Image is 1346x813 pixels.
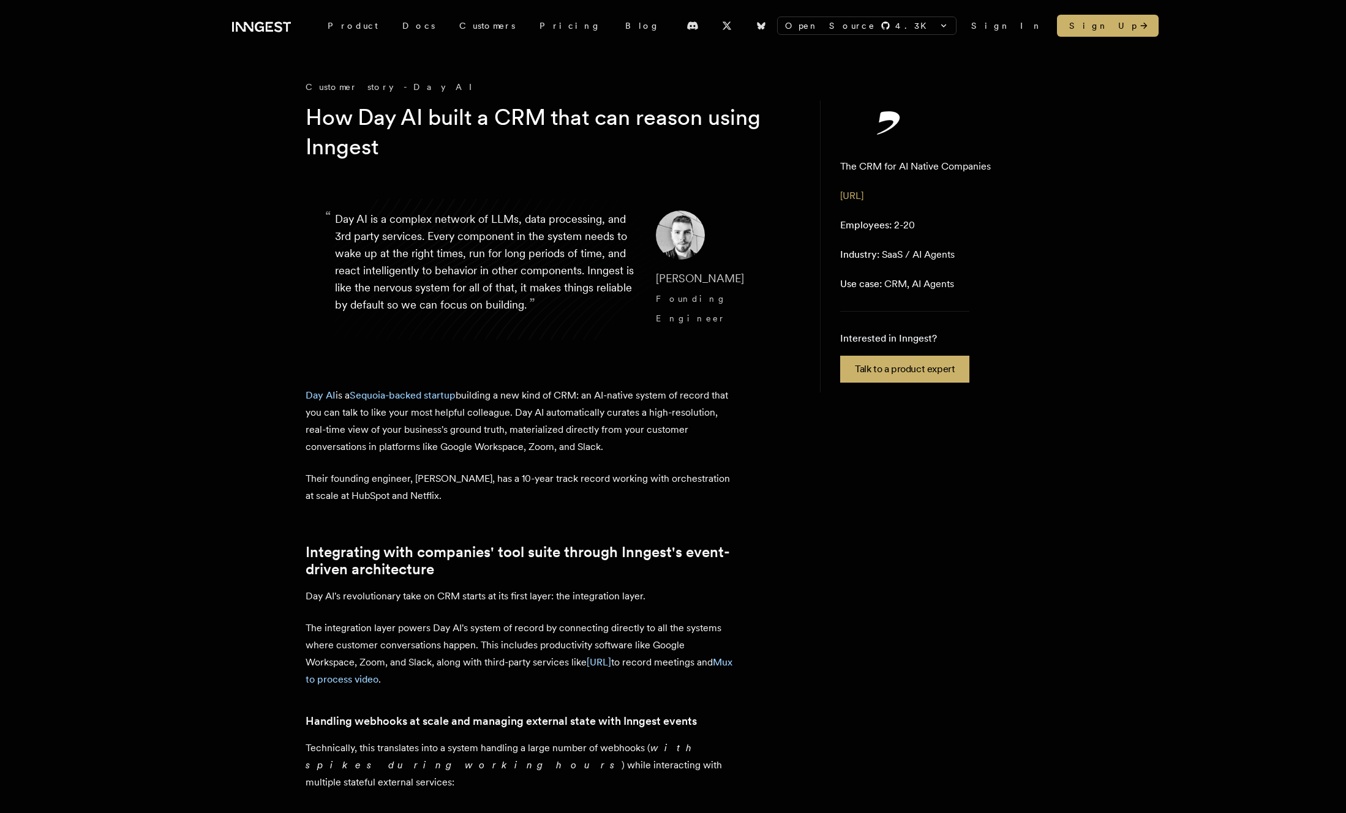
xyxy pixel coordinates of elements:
div: Customer story - Day AI [306,81,795,93]
a: Integrating with companies' tool suite through Inngest's event-driven architecture [306,544,734,578]
span: ” [529,294,535,312]
h1: How Day AI built a CRM that can reason using Inngest [306,103,776,162]
span: Open Source [785,20,876,32]
p: The integration layer powers Day AI's system of record by connecting directly to all the systems ... [306,620,734,688]
a: Sequoia-backed startup [350,389,456,401]
a: Bluesky [748,16,775,36]
a: Docs [390,15,447,37]
a: Sign Up [1057,15,1159,37]
p: is a building a new kind of CRM: an AI-native system of record that you can talk to like your mos... [306,387,734,455]
span: Employees: [840,219,892,231]
a: X [713,16,740,36]
div: Product [315,15,390,37]
span: Use case: [840,278,882,290]
a: [URL] [587,656,611,668]
p: CRM, AI Agents [840,277,954,291]
a: Pricing [527,15,613,37]
img: Day AI's logo [840,110,938,135]
span: [PERSON_NAME] [656,272,744,285]
p: Day AI's revolutionary take on CRM starts at its first layer: the integration layer. [306,588,734,605]
a: Day AI [306,389,336,401]
img: Image of Erik Munson [656,211,705,260]
span: Founding Engineer [656,294,727,323]
p: 2-20 [840,218,915,233]
a: Blog [613,15,672,37]
p: Interested in Inngest? [840,331,969,346]
a: Discord [679,16,706,36]
a: Sign In [971,20,1042,32]
p: The CRM for AI Native Companies [840,159,991,174]
span: 4.3 K [895,20,934,32]
a: [URL] [840,190,863,201]
span: Industry: [840,249,879,260]
a: Talk to a product expert [840,356,969,383]
p: SaaS / AI Agents [840,247,955,262]
p: Technically, this translates into a system handling a large number of webhooks ( ) while interact... [306,740,734,791]
p: Their founding engineer, [PERSON_NAME], has a 10-year track record working with orchestration at ... [306,470,734,504]
a: Customers [447,15,527,37]
span: “ [325,213,331,220]
p: Day AI is a complex network of LLMs, data processing, and 3rd party services. Every component in ... [335,211,636,328]
a: Handling webhooks at scale and managing external state with Inngest events [306,713,697,730]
